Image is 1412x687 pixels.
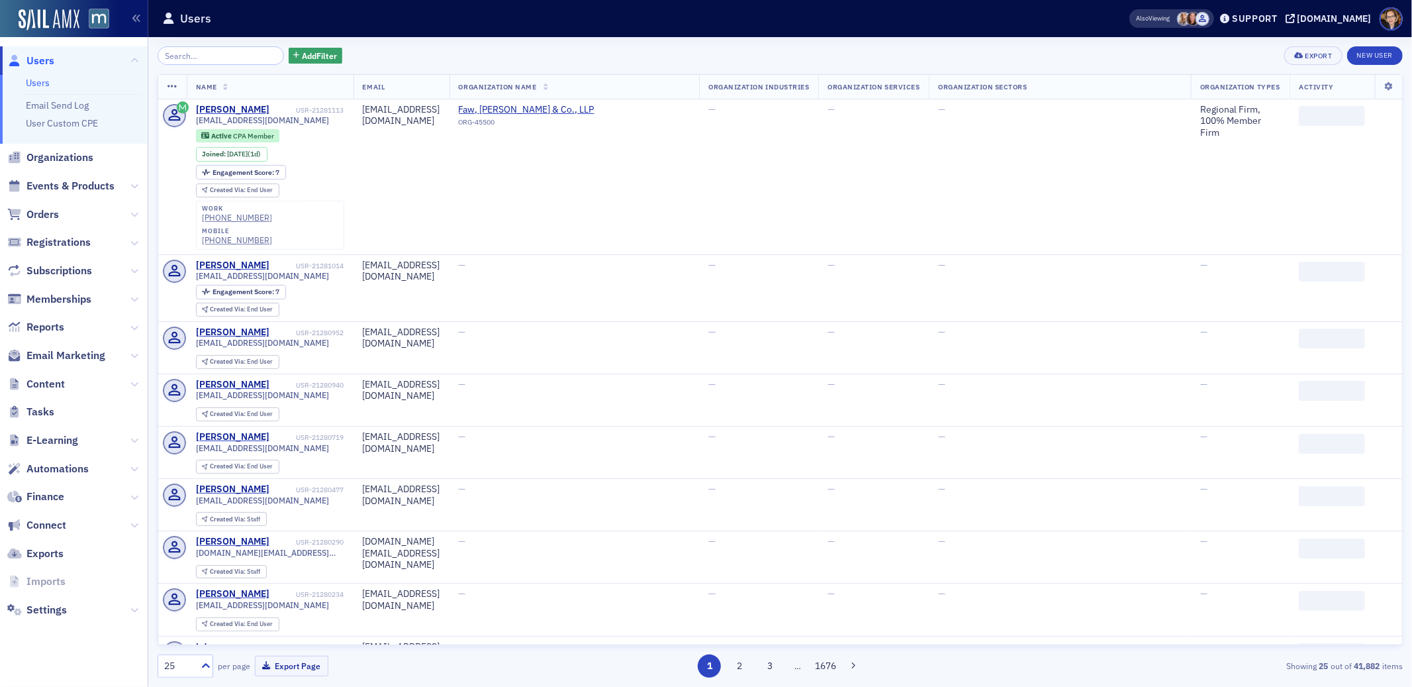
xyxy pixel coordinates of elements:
[708,588,716,600] span: —
[708,641,716,653] span: —
[26,235,91,250] span: Registrations
[938,326,945,338] span: —
[196,641,214,653] a: bdw
[938,259,945,271] span: —
[7,518,66,533] a: Connect
[19,9,79,30] img: SailAMX
[788,660,807,672] span: …
[196,285,286,299] div: Engagement Score: 7
[7,54,54,68] a: Users
[26,264,92,278] span: Subscriptions
[1137,14,1170,23] span: Viewing
[363,588,440,611] div: [EMAIL_ADDRESS][DOMAIN_NAME]
[196,548,344,558] span: [DOMAIN_NAME][EMAIL_ADDRESS][DOMAIN_NAME]
[196,82,217,91] span: Name
[1299,643,1365,663] span: ‌
[271,538,344,547] div: USR-21280290
[708,483,716,495] span: —
[1299,329,1365,348] span: ‌
[26,603,67,617] span: Settings
[7,405,54,419] a: Tasks
[210,516,260,523] div: Staff
[1196,12,1209,26] span: Justin Chase
[202,213,272,223] div: [PHONE_NUMBER]
[363,536,440,571] div: [DOMAIN_NAME][EMAIL_ADDRESS][DOMAIN_NAME]
[363,82,385,91] span: Email
[196,588,269,600] a: [PERSON_NAME]
[459,641,466,653] span: —
[89,9,109,29] img: SailAMX
[271,329,344,337] div: USR-21280952
[1200,104,1280,139] div: Regional Firm, 100% Member Firm
[827,82,919,91] span: Organization Services
[196,565,267,579] div: Created Via: Staff
[201,131,273,140] a: Active CPA Member
[708,103,716,115] span: —
[196,271,330,281] span: [EMAIL_ADDRESS][DOMAIN_NAME]
[758,655,781,678] button: 3
[196,260,269,272] a: [PERSON_NAME]
[363,327,440,350] div: [EMAIL_ADDRESS][DOMAIN_NAME]
[1200,535,1207,547] span: —
[210,306,273,313] div: End User
[210,567,247,576] span: Created Via :
[938,588,945,600] span: —
[26,54,54,68] span: Users
[7,292,91,307] a: Memberships
[7,150,93,165] a: Organizations
[196,460,279,474] div: Created Via: End User
[7,547,64,561] a: Exports
[7,348,105,363] a: Email Marketing
[26,405,54,419] span: Tasks
[708,82,809,91] span: Organization Industries
[1177,12,1191,26] span: Emily Trott
[1299,434,1365,454] span: ‌
[7,574,66,589] a: Imports
[1299,591,1365,611] span: ‌
[196,355,279,369] div: Created Via: End User
[196,303,279,317] div: Created Via: End User
[196,104,269,116] a: [PERSON_NAME]
[26,547,64,561] span: Exports
[363,431,440,454] div: [EMAIL_ADDRESS][DOMAIN_NAME]
[827,103,835,115] span: —
[1299,381,1365,401] span: ‌
[271,590,344,599] div: USR-21280234
[363,641,440,664] div: [EMAIL_ADDRESS][DOMAIN_NAME]
[196,484,269,496] a: [PERSON_NAME]
[255,656,328,676] button: Export Page
[363,484,440,507] div: [EMAIL_ADDRESS][DOMAIN_NAME]
[459,104,594,116] a: Faw, [PERSON_NAME] & Co., LLP
[827,326,835,338] span: —
[7,377,65,392] a: Content
[1299,262,1365,282] span: ‌
[196,431,269,443] a: [PERSON_NAME]
[196,184,279,197] div: Created Via: End User
[1200,588,1207,600] span: —
[302,50,337,62] span: Add Filter
[196,390,330,400] span: [EMAIL_ADDRESS][DOMAIN_NAME]
[211,131,233,140] span: Active
[196,115,330,125] span: [EMAIL_ADDRESS][DOMAIN_NAME]
[708,431,716,443] span: —
[363,379,440,402] div: [EMAIL_ADDRESS][DOMAIN_NAME]
[459,326,466,338] span: —
[164,659,193,673] div: 25
[26,207,59,222] span: Orders
[227,150,261,158] div: (1d)
[196,379,269,391] a: [PERSON_NAME]
[997,660,1403,672] div: Showing out of items
[26,574,66,589] span: Imports
[1186,12,1200,26] span: Natalie Antonakas
[210,358,273,366] div: End User
[7,490,64,504] a: Finance
[1232,13,1278,25] div: Support
[7,207,59,222] a: Orders
[814,655,837,678] button: 1676
[289,48,343,64] button: AddFilter
[1317,660,1331,672] strong: 25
